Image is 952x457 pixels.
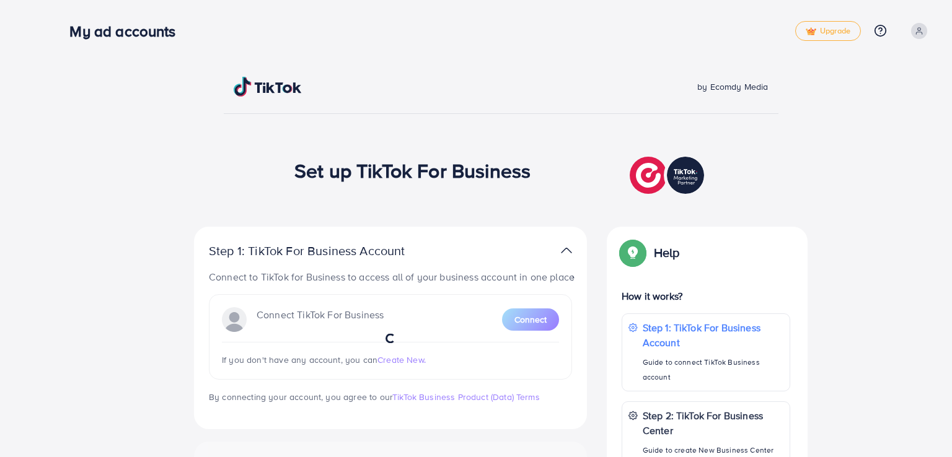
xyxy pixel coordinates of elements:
h3: My ad accounts [69,22,185,40]
p: Guide to connect TikTok Business account [643,355,783,385]
p: Step 1: TikTok For Business Account [209,243,444,258]
img: TikTok partner [561,242,572,259]
img: TikTok partner [630,154,707,197]
p: Help [654,245,680,260]
img: tick [806,27,816,36]
p: How it works? [622,289,790,303]
span: by Ecomdy Media [697,81,768,93]
p: Step 1: TikTok For Business Account [643,320,783,350]
a: tickUpgrade [795,21,861,41]
h1: Set up TikTok For Business [294,159,531,182]
img: Popup guide [622,242,644,264]
span: Upgrade [806,27,850,36]
p: Step 2: TikTok For Business Center [643,408,783,438]
img: TikTok [234,77,302,97]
